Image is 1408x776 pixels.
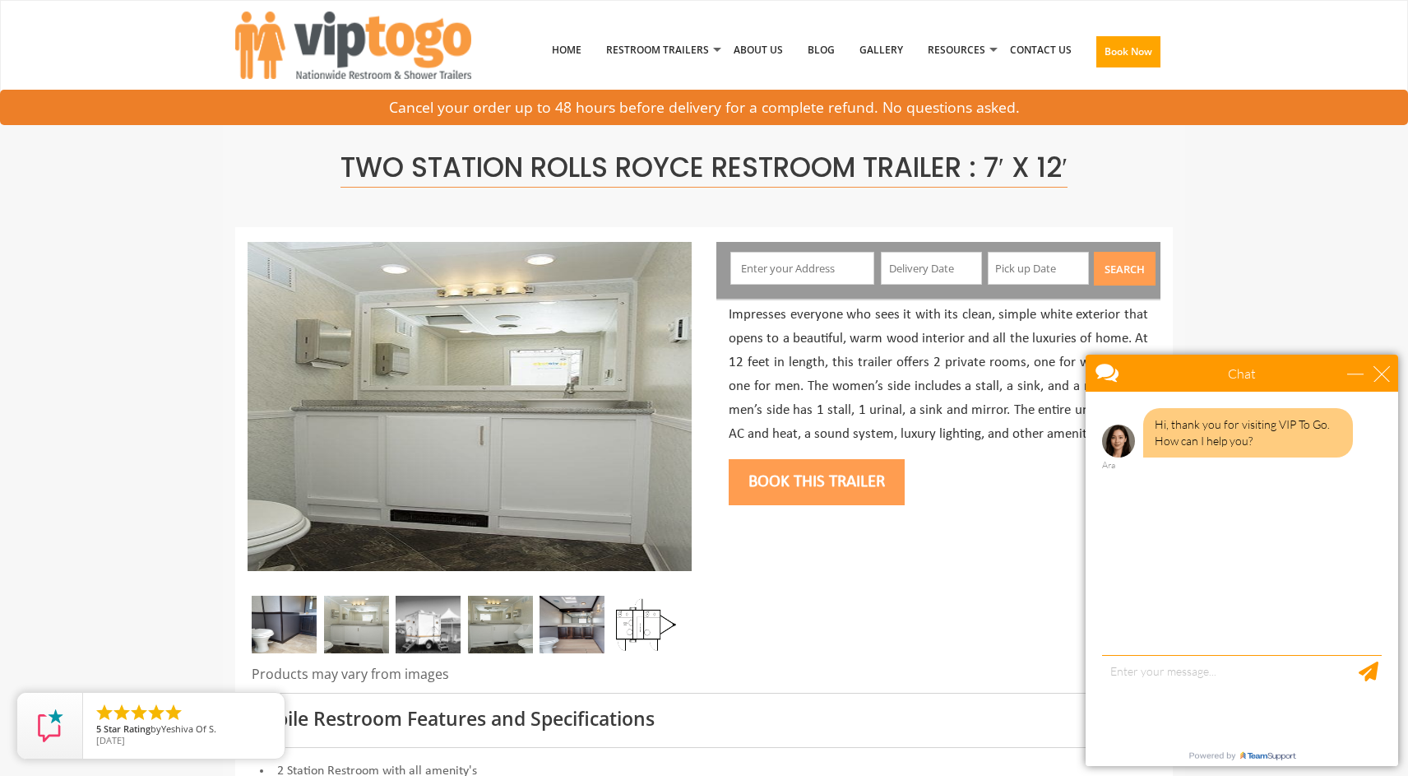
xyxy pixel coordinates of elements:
span: Yeshiva Of S. [161,723,216,735]
h3: Mobile Restroom Features and Specifications [248,709,1160,729]
img: A close view of inside of a station with a stall, mirror and cabinets [540,596,604,653]
div: Products may vary from images [248,665,692,693]
button: Book Now [1096,36,1160,67]
img: Side view of two station restroom trailer with separate doors for males and females [248,242,692,571]
a: Book Now [1084,7,1173,103]
img: A close view of inside of a station with a stall, mirror and cabinets [252,596,317,653]
span: Two Station Rolls Royce Restroom Trailer : 7′ x 12′ [340,148,1068,188]
li:  [146,703,166,723]
button: Search [1094,252,1156,286]
iframe: Live Chat Box [1076,345,1408,776]
span: 5 [96,723,101,735]
input: Delivery Date [881,252,982,285]
img: VIPTOGO [235,12,471,79]
span: Star Rating [104,723,151,735]
img: Gel 2 station 03 [468,596,533,653]
a: Gallery [847,7,915,93]
a: Blog [795,7,847,93]
li:  [129,703,149,723]
span: [DATE] [96,734,125,746]
img: Review Rating [34,709,67,742]
a: About Us [721,7,795,93]
a: Resources [915,7,998,93]
img: A mini restroom trailer with two separate stations and separate doors for males and females [396,596,461,653]
input: Pick up Date [988,252,1089,285]
input: Enter your Address [730,252,875,285]
button: Book this trailer [729,459,905,505]
a: Contact Us [998,7,1084,93]
li:  [95,703,114,723]
span: by [96,724,271,736]
img: Gel 2 station 02 [324,596,389,653]
li:  [112,703,132,723]
a: Restroom Trailers [594,7,721,93]
img: Floor Plan of 2 station restroom with sink and toilet [611,596,676,653]
a: Home [540,7,594,93]
p: Impresses everyone who sees it with its clean, simple white exterior that opens to a beautiful, w... [729,304,1148,446]
li:  [164,703,183,723]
